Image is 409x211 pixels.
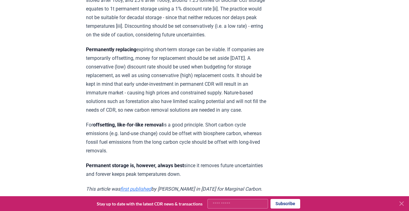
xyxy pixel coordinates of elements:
strong: offsetting, like-for-like removal [93,122,163,128]
p: expiring short-term storage can be viable. If companies are temporarily offsetting, money for rep... [86,45,267,114]
strong: Permanently replacing [86,47,136,52]
a: first published [120,186,151,192]
em: This article was by [PERSON_NAME] in [DATE] for Marginal Carbon. [86,186,262,192]
strong: Permanent storage is, however, always best [86,163,184,168]
p: For is a good principle. Short carbon cycle emissions (e.g. land-use change) could be offset with... [86,121,267,155]
p: since it removes future uncertainties and forever keeps peak temperatures down. [86,161,267,179]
